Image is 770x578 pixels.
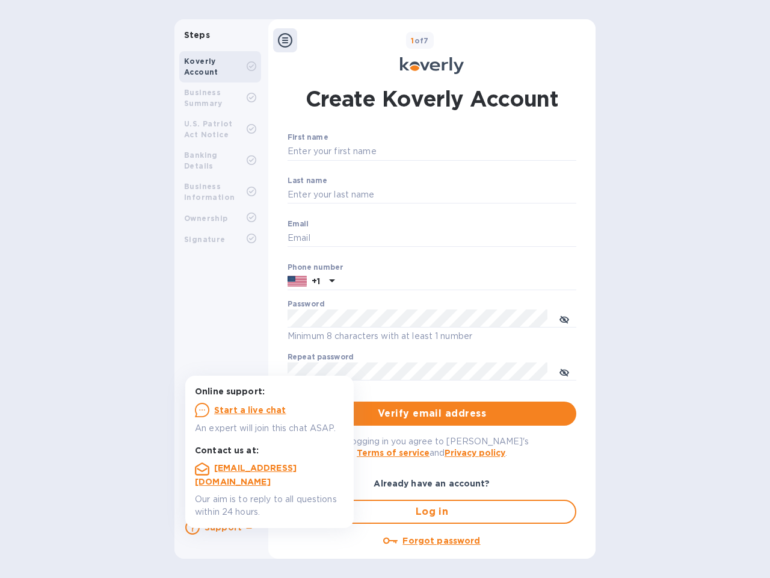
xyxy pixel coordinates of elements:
[312,275,320,287] p: +1
[552,306,576,331] button: toggle password visibility
[288,186,576,204] input: Enter your last name
[288,329,576,343] p: Minimum 8 characters with at least 1 number
[411,36,429,45] b: of 7
[288,220,309,228] label: Email
[184,235,226,244] b: Signature
[297,406,567,421] span: Verify email address
[357,448,430,458] a: Terms of service
[214,405,286,415] u: Start a live chat
[288,143,576,161] input: Enter your first name
[336,437,529,458] span: By logging in you agree to [PERSON_NAME]'s and .
[288,229,576,247] input: Email
[288,275,307,288] img: US
[195,493,344,518] p: Our aim is to reply to all questions within 24 hours.
[411,36,414,45] span: 1
[205,523,242,532] b: Support
[402,536,480,545] u: Forgot password
[288,177,327,184] label: Last name
[184,214,228,223] b: Ownership
[184,182,235,202] b: Business Information
[552,359,576,384] button: toggle password visibility
[195,422,344,435] p: An expert will join this chat ASAP.
[445,448,505,458] a: Privacy policy
[195,463,297,486] a: [EMAIL_ADDRESS][DOMAIN_NAME]
[184,119,233,139] b: U.S. Patriot Act Notice
[184,57,218,76] b: Koverly Account
[288,354,354,361] label: Repeat password
[374,479,490,488] b: Already have an account?
[184,30,210,40] b: Steps
[288,402,576,426] button: Verify email address
[288,264,343,271] label: Phone number
[195,387,265,396] b: Online support:
[288,500,576,524] button: Log in
[288,301,324,308] label: Password
[184,151,218,170] b: Banking Details
[306,84,559,114] h1: Create Koverly Account
[288,134,328,141] label: First name
[195,446,259,455] b: Contact us at:
[184,88,223,108] b: Business Summary
[298,505,565,519] span: Log in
